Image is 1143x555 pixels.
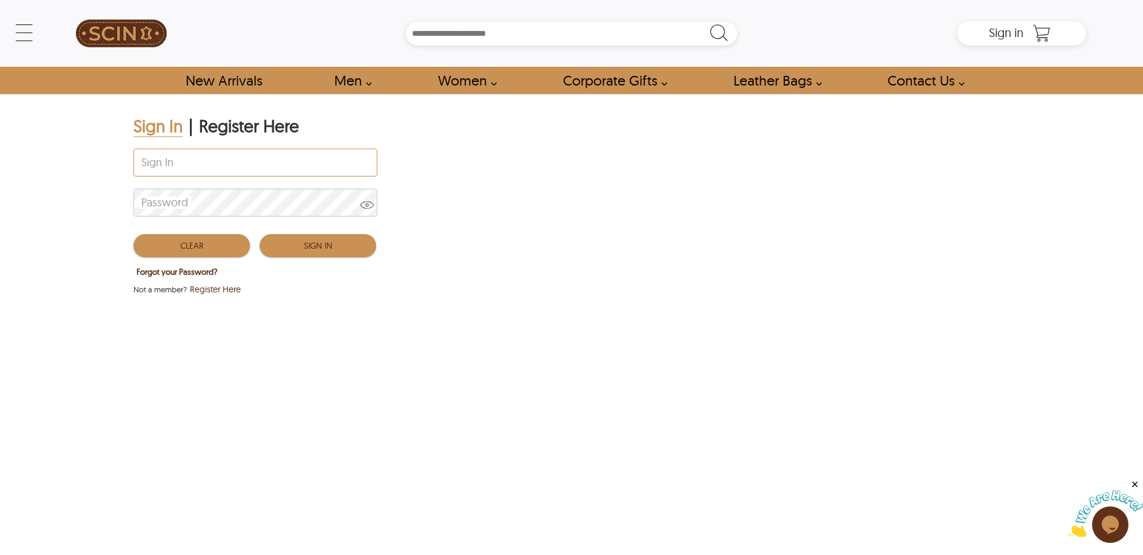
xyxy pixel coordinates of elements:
[874,67,971,94] a: contact-us
[989,25,1023,40] span: Sign in
[424,67,504,94] a: Shop Women Leather Jackets
[133,115,183,137] div: Sign In
[549,67,674,94] a: Shop Leather Corporate Gifts
[133,234,250,257] button: Clear
[1030,24,1054,42] a: Shopping Cart
[189,115,193,137] div: |
[127,300,285,327] iframe: Sign in with Google Button
[720,67,829,94] a: Shop Leather Bags
[320,67,379,94] a: shop men's leather jackets
[1068,479,1143,537] iframe: chat widget
[133,283,187,295] span: Not a member?
[57,6,186,61] a: SCIN
[133,264,220,280] button: Forgot your Password?
[989,29,1023,39] a: Sign in
[260,234,376,257] button: Sign In
[190,283,241,295] span: Register Here
[76,6,167,61] img: SCIN
[172,67,275,94] a: Shop New Arrivals
[199,115,299,137] div: Register Here
[285,301,431,326] iframe: fb:login_button Facebook Social Plugin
